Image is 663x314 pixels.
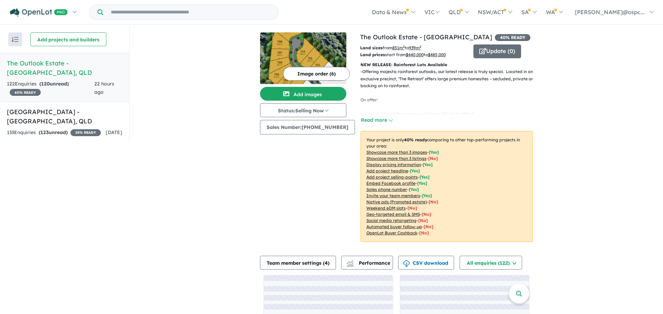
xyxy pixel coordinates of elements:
[409,187,419,192] span: [ Yes ]
[94,81,114,95] span: 22 hours ago
[260,32,346,84] img: The Outlook Estate - Bentley Park
[366,230,417,235] u: OpenLot Buyer Cashback
[398,256,454,270] button: CSV download
[366,162,421,167] u: Display pricing information
[403,45,405,49] sup: 2
[420,174,430,180] span: [ Yes ]
[260,120,355,134] button: Sales Number:[PHONE_NUMBER]
[422,193,432,198] span: [ Yes ]
[347,262,354,267] img: bar-chart.svg
[406,52,424,57] u: $ 440,000
[366,193,420,198] u: Invite your team members
[410,168,420,173] span: [ Yes ]
[422,212,431,217] span: [No]
[361,131,533,242] p: Your project is only comparing to other top-performing projects in your area: - - - - - - - - - -...
[417,181,427,186] span: [ Yes ]
[7,80,94,97] div: 122 Enquir ies
[361,61,533,68] p: NEW RELEASE: Rainforest Lots Available
[405,45,421,50] span: to
[366,150,427,155] u: Showcase more than 3 images
[366,174,418,180] u: Add project selling-points
[575,9,645,16] span: [PERSON_NAME]@ospc...
[41,81,50,87] span: 120
[7,107,122,126] h5: [GEOGRAPHIC_DATA] - [GEOGRAPHIC_DATA] , QLD
[420,45,421,49] sup: 2
[366,199,427,204] u: Native ads (Promoted estate)
[423,162,433,167] span: [ Yes ]
[428,52,446,57] u: $ 485,000
[10,8,68,17] img: Openlot PRO Logo White
[360,52,385,57] b: Land prices
[347,260,353,264] img: line-chart.svg
[366,156,426,161] u: Showcase more than 3 listings
[325,260,328,266] span: 4
[419,230,429,235] span: [No]
[403,260,410,267] img: download icon
[424,224,433,229] span: [No]
[348,260,390,266] span: Performance
[360,44,468,51] p: from
[260,256,336,270] button: Team member settings (4)
[361,116,393,124] button: Read more
[428,156,438,161] span: [ No ]
[360,51,468,58] p: start from
[361,68,538,166] p: - Offering majestic rainforest outlooks, our latest release is truly special. Located in an exclu...
[12,37,19,42] img: sort.svg
[366,205,406,211] u: Weekend eDM slots
[105,5,277,20] input: Try estate name, suburb, builder or developer
[260,87,346,101] button: Add images
[366,224,422,229] u: Automated buyer follow-up
[366,181,415,186] u: Embed Facebook profile
[40,129,49,135] span: 123
[366,187,407,192] u: Sales phone number
[360,45,383,50] b: Land sizes
[7,129,101,137] div: 133 Enquir ies
[409,45,421,50] u: 939 m
[70,129,101,136] span: 35 % READY
[392,45,405,50] u: 851 m
[341,256,393,270] button: Performance
[429,150,439,155] span: [ Yes ]
[10,89,41,96] span: 40 % READY
[495,34,530,41] span: 40 % READY
[429,199,438,204] span: [No]
[418,218,428,223] span: [No]
[404,137,427,142] b: 40 % ready
[366,168,408,173] u: Add project headline
[30,32,106,46] button: Add projects and builders
[473,44,521,58] button: Update (0)
[39,81,69,87] strong: ( unread)
[424,52,446,57] span: to
[366,218,416,223] u: Social media retargeting
[407,205,417,211] span: [No]
[366,212,420,217] u: Geo-targeted email & SMS
[360,33,492,41] a: The Outlook Estate - [GEOGRAPHIC_DATA]
[460,256,522,270] button: All enquiries (122)
[39,129,68,135] strong: ( unread)
[7,59,122,77] h5: The Outlook Estate - [GEOGRAPHIC_DATA] , QLD
[260,103,346,117] button: Status:Selling Now
[106,129,122,135] span: [DATE]
[283,67,350,81] button: Image order (6)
